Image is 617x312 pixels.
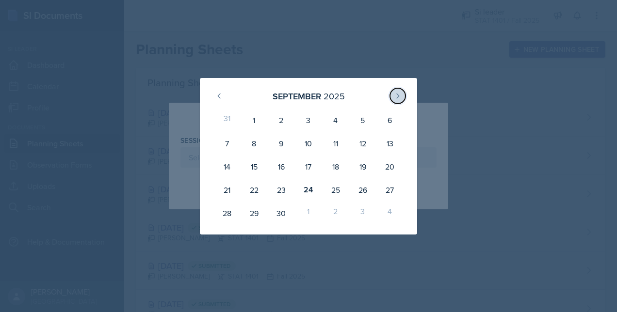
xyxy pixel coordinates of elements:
[241,109,268,132] div: 1
[376,132,404,155] div: 13
[268,178,295,202] div: 23
[349,155,376,178] div: 19
[349,202,376,225] div: 3
[295,155,322,178] div: 17
[376,178,404,202] div: 27
[241,155,268,178] div: 15
[322,109,349,132] div: 4
[268,132,295,155] div: 9
[268,202,295,225] div: 30
[213,109,241,132] div: 31
[268,155,295,178] div: 16
[376,109,404,132] div: 6
[241,178,268,202] div: 22
[376,202,404,225] div: 4
[213,202,241,225] div: 28
[349,109,376,132] div: 5
[268,109,295,132] div: 2
[324,90,345,103] div: 2025
[349,178,376,202] div: 26
[322,155,349,178] div: 18
[376,155,404,178] div: 20
[295,202,322,225] div: 1
[322,178,349,202] div: 25
[241,132,268,155] div: 8
[295,132,322,155] div: 10
[213,178,241,202] div: 21
[322,132,349,155] div: 11
[213,155,241,178] div: 14
[349,132,376,155] div: 12
[273,90,321,103] div: September
[213,132,241,155] div: 7
[241,202,268,225] div: 29
[295,109,322,132] div: 3
[295,178,322,202] div: 24
[322,202,349,225] div: 2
